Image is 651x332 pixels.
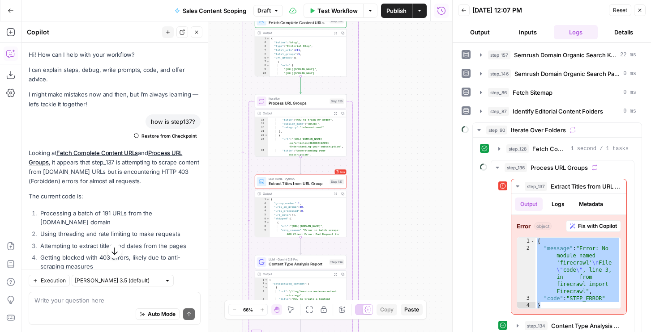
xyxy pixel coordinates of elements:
div: 2 [517,245,535,295]
span: step_136 [505,163,527,172]
div: 1 [255,278,268,282]
span: Fetch Complete Content URLs [532,144,567,153]
div: 23 [255,137,268,149]
span: Identify Editorial Content Folders [513,107,603,116]
span: Run Code · Python [269,177,327,181]
span: Toggle code folding, rows 2 through 78 [265,282,268,286]
div: 5 [255,297,268,305]
div: 2 [255,282,268,286]
button: Auto Mode [136,308,180,320]
span: Iterate Over Folders [511,126,566,134]
span: step_146 [488,69,511,78]
div: LoopIterationProcess URL GroupsStep 136Output -track-my-order", "title":"How to track my order", ... [255,94,347,157]
input: Claude Sonnet 3.5 (default) [75,276,161,285]
div: 3 [517,295,535,302]
span: Toggle code folding, rows 1 through 254 [266,37,270,41]
button: 22 ms [475,48,642,62]
button: Reset [609,4,631,16]
span: Draft [257,7,271,15]
g: Edge from step_128 to step_136 [300,76,302,93]
strong: Error [517,222,531,231]
div: 1 [255,198,270,202]
button: Draft [253,5,283,17]
span: 0 ms [623,88,636,97]
span: Extract Titles from URL Group [269,181,327,187]
button: Inputs [506,25,550,39]
div: Step 128 [330,18,344,24]
div: LLM · Gemini 2.5 ProContent Type Analysis ReportStep 134Output{ "categorized_content":[ { "url":"... [255,255,347,318]
div: Step 134 [330,260,344,265]
span: Toggle code folding, rows 8 through 59 [266,63,270,67]
button: Restore from Checkpoint [130,130,201,141]
button: Details [601,25,646,39]
button: 0 ms [475,85,642,100]
div: 4 [255,48,270,52]
button: Execution [29,275,70,286]
div: 5 [255,213,270,217]
div: Output [263,111,330,116]
li: Getting blocked with 403 errors, likely due to anti-scraping measures [38,253,201,271]
button: Copy [377,304,397,315]
button: Fix with Copilot [566,220,621,232]
span: Toggle code folding, rows 6 through 253 [266,56,270,60]
g: Edge from step_136 to step_137 [300,157,302,174]
span: Semrush Domain Organic Search Keywords [514,50,617,59]
span: object [534,222,552,230]
span: Fetch Sitemap [513,88,552,97]
li: Processing a batch of 191 URLs from the [DOMAIN_NAME] domain [38,209,201,227]
div: Output [263,272,330,277]
span: 0 ms [623,107,636,115]
div: 8 [255,63,270,67]
span: 22 ms [620,51,636,59]
span: step_137 [525,182,547,191]
span: Semrush Domain Organic Search Pages [514,69,620,78]
div: 4 [255,290,268,297]
span: step_157 [488,50,510,59]
span: Process URL Groups [531,163,588,172]
span: Sales Content Scoping [183,6,246,15]
div: 19 [255,122,268,126]
div: Step 136 [330,99,344,104]
button: Metadata [574,198,608,211]
div: 10 [255,71,270,79]
div: 5 [255,52,270,56]
button: Sales Content Scoping [169,4,252,18]
div: 22 [255,134,268,138]
button: Output [515,198,543,211]
a: Fetch Complete Content URLs [56,149,138,156]
span: Extract Titles from URL Group [551,182,621,191]
button: Output [458,25,502,39]
div: Fetch Complete Content URLsStep 128Output{ "folder":"blog", "type":"Editorial Blog", "total_urls"... [255,14,347,76]
p: Looking at and , it appears that step_137 is attempting to scrape content from [DOMAIN_NAME] URLs... [29,148,201,186]
span: Reset [613,6,627,14]
div: 9 [255,67,270,71]
div: 8 [255,224,270,228]
div: Output [263,30,330,35]
button: Logs [554,25,598,39]
span: 1 second / 1 tasks [570,145,629,153]
span: Error [340,168,346,176]
a: Process URL Groups [29,149,182,166]
p: The current code is: [29,192,201,201]
div: 6 [255,217,270,221]
span: Fix with Copilot [578,222,617,230]
div: 7 [255,60,270,64]
li: Using threading and rate limiting to make requests [38,229,201,238]
div: Copilot [27,28,159,37]
button: Logs [546,198,570,211]
span: Process URL Groups [269,101,327,106]
span: Toggle code folding, rows 22 through 27 [265,134,268,138]
span: step_134 [525,321,548,330]
span: 0 ms [623,70,636,78]
div: 3 [255,44,270,48]
div: how is step137? [146,114,201,129]
div: 3 [255,205,270,209]
li: Attempting to extract titles and dates from the pages [38,241,201,250]
span: Publish [386,6,407,15]
div: 1 [255,37,270,41]
span: Copy [380,306,394,314]
p: I might make mistakes now and then, but I’m always learning — let’s tackle it together! [29,90,201,109]
span: Toggle code folding, rows 7 through 10 [266,221,270,225]
button: 0 ms [475,67,642,81]
div: 21 [255,130,268,134]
